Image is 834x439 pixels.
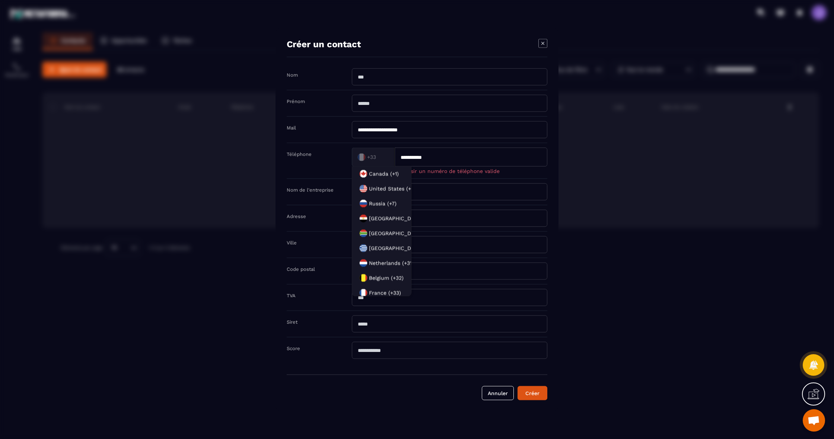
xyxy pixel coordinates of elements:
[352,148,395,167] div: Search for option
[287,99,305,104] label: Prénom
[359,168,500,174] span: [PERSON_NAME] saisir un numéro de téléphone valide
[287,125,296,131] label: Mail
[287,293,296,298] label: TVA
[287,151,312,157] label: Téléphone
[518,386,547,400] button: Créer
[287,214,306,219] label: Adresse
[287,72,298,78] label: Nom
[287,39,361,49] h4: Créer un contact
[356,151,387,163] input: Search for option
[287,187,334,193] label: Nom de l'entreprise
[287,346,300,351] label: Score
[287,319,297,325] label: Siret
[287,266,315,272] label: Code postal
[482,386,514,400] button: Annuler
[287,240,297,246] label: Ville
[803,409,825,432] div: Ouvrir le chat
